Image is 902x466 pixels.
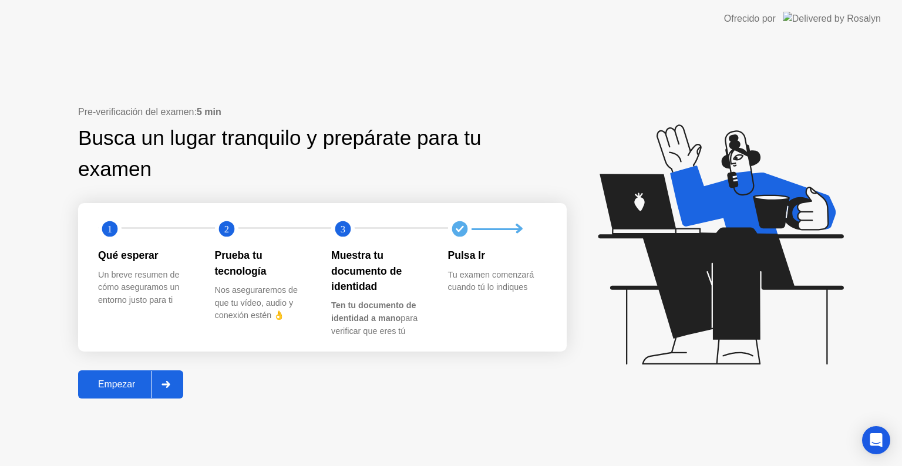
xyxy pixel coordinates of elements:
[331,248,429,294] div: Muestra tu documento de identidad
[197,107,221,117] b: 5 min
[341,224,345,235] text: 3
[98,248,196,263] div: Qué esperar
[331,300,416,323] b: Ten tu documento de identidad a mano
[331,299,429,337] div: para verificar que eres tú
[224,224,228,235] text: 2
[98,269,196,307] div: Un breve resumen de cómo aseguramos un entorno justo para ti
[783,12,881,25] img: Delivered by Rosalyn
[448,269,546,294] div: Tu examen comenzará cuando tú lo indiques
[862,426,890,454] div: Open Intercom Messenger
[107,224,112,235] text: 1
[215,248,313,279] div: Prueba tu tecnología
[215,284,313,322] div: Nos aseguraremos de que tu vídeo, audio y conexión estén 👌
[448,248,546,263] div: Pulsa Ir
[78,370,183,399] button: Empezar
[78,123,492,185] div: Busca un lugar tranquilo y prepárate para tu examen
[78,105,567,119] div: Pre-verificación del examen:
[82,379,152,390] div: Empezar
[724,12,776,26] div: Ofrecido por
